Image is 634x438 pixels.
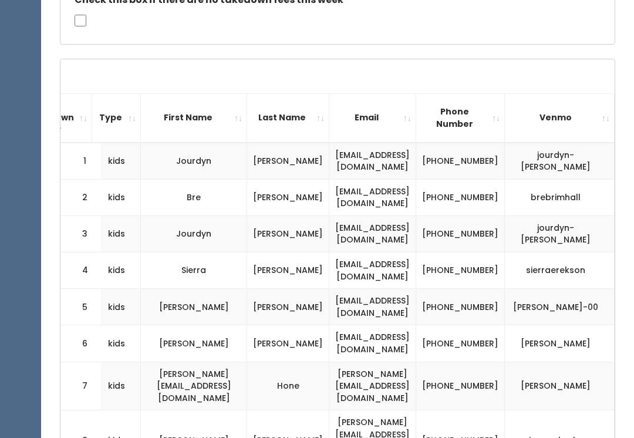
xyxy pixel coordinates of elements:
[60,252,102,289] td: 4
[60,143,102,180] td: 1
[416,289,505,325] td: [PHONE_NUMBER]
[141,143,247,180] td: Jourdyn
[141,215,247,252] td: Jourdyn
[247,93,329,142] th: Last Name: activate to sort column ascending
[505,215,615,252] td: jourdyn-[PERSON_NAME]
[247,143,329,180] td: [PERSON_NAME]
[92,289,141,325] td: kids
[329,362,416,410] td: [PERSON_NAME][EMAIL_ADDRESS][DOMAIN_NAME]
[60,362,102,410] td: 7
[92,215,141,252] td: kids
[247,215,329,252] td: [PERSON_NAME]
[247,179,329,215] td: [PERSON_NAME]
[416,325,505,362] td: [PHONE_NUMBER]
[329,289,416,325] td: [EMAIL_ADDRESS][DOMAIN_NAME]
[505,143,615,180] td: jourdyn-[PERSON_NAME]
[141,325,247,362] td: [PERSON_NAME]
[92,179,141,215] td: kids
[329,143,416,180] td: [EMAIL_ADDRESS][DOMAIN_NAME]
[247,289,329,325] td: [PERSON_NAME]
[329,93,416,142] th: Email: activate to sort column ascending
[505,289,615,325] td: [PERSON_NAME]-00
[416,179,505,215] td: [PHONE_NUMBER]
[141,252,247,289] td: Sierra
[416,93,505,142] th: Phone Number: activate to sort column ascending
[416,215,505,252] td: [PHONE_NUMBER]
[92,252,141,289] td: kids
[416,252,505,289] td: [PHONE_NUMBER]
[247,362,329,410] td: Hone
[505,325,615,362] td: [PERSON_NAME]
[60,215,102,252] td: 3
[329,252,416,289] td: [EMAIL_ADDRESS][DOMAIN_NAME]
[92,325,141,362] td: kids
[60,289,102,325] td: 5
[141,179,247,215] td: Bre
[141,93,247,142] th: First Name: activate to sort column ascending
[92,143,141,180] td: kids
[60,325,102,362] td: 6
[329,325,416,362] td: [EMAIL_ADDRESS][DOMAIN_NAME]
[416,362,505,410] td: [PHONE_NUMBER]
[505,179,615,215] td: brebrimhall
[247,252,329,289] td: [PERSON_NAME]
[92,93,141,142] th: Type: activate to sort column ascending
[141,289,247,325] td: [PERSON_NAME]
[505,252,615,289] td: sierraerekson
[505,93,615,142] th: Venmo: activate to sort column ascending
[60,179,102,215] td: 2
[329,215,416,252] td: [EMAIL_ADDRESS][DOMAIN_NAME]
[416,143,505,180] td: [PHONE_NUMBER]
[247,325,329,362] td: [PERSON_NAME]
[329,179,416,215] td: [EMAIL_ADDRESS][DOMAIN_NAME]
[141,362,247,410] td: [PERSON_NAME][EMAIL_ADDRESS][DOMAIN_NAME]
[505,362,615,410] td: [PERSON_NAME]
[92,362,141,410] td: kids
